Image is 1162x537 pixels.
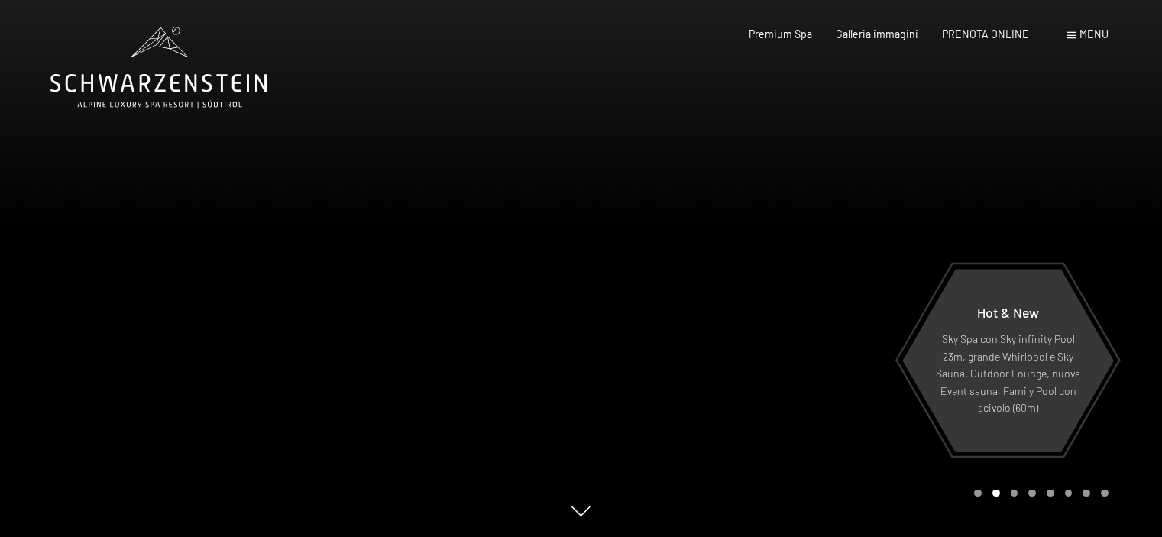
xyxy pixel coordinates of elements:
p: Sky Spa con Sky infinity Pool 23m, grande Whirlpool e Sky Sauna, Outdoor Lounge, nuova Event saun... [935,331,1081,417]
div: Carousel Page 8 [1101,490,1109,497]
div: Carousel Pagination [969,490,1108,497]
div: Carousel Page 5 [1047,490,1054,497]
a: PRENOTA ONLINE [942,27,1029,40]
a: Hot & New Sky Spa con Sky infinity Pool 23m, grande Whirlpool e Sky Sauna, Outdoor Lounge, nuova ... [901,268,1115,453]
a: Premium Spa [749,27,812,40]
span: Hot & New [977,304,1039,321]
div: Carousel Page 3 [1011,490,1018,497]
div: Carousel Page 4 [1028,490,1036,497]
div: Carousel Page 6 [1065,490,1073,497]
span: Menu [1079,27,1109,40]
div: Carousel Page 1 [974,490,982,497]
div: Carousel Page 7 [1083,490,1090,497]
div: Carousel Page 2 (Current Slide) [992,490,1000,497]
a: Galleria immagini [836,27,918,40]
